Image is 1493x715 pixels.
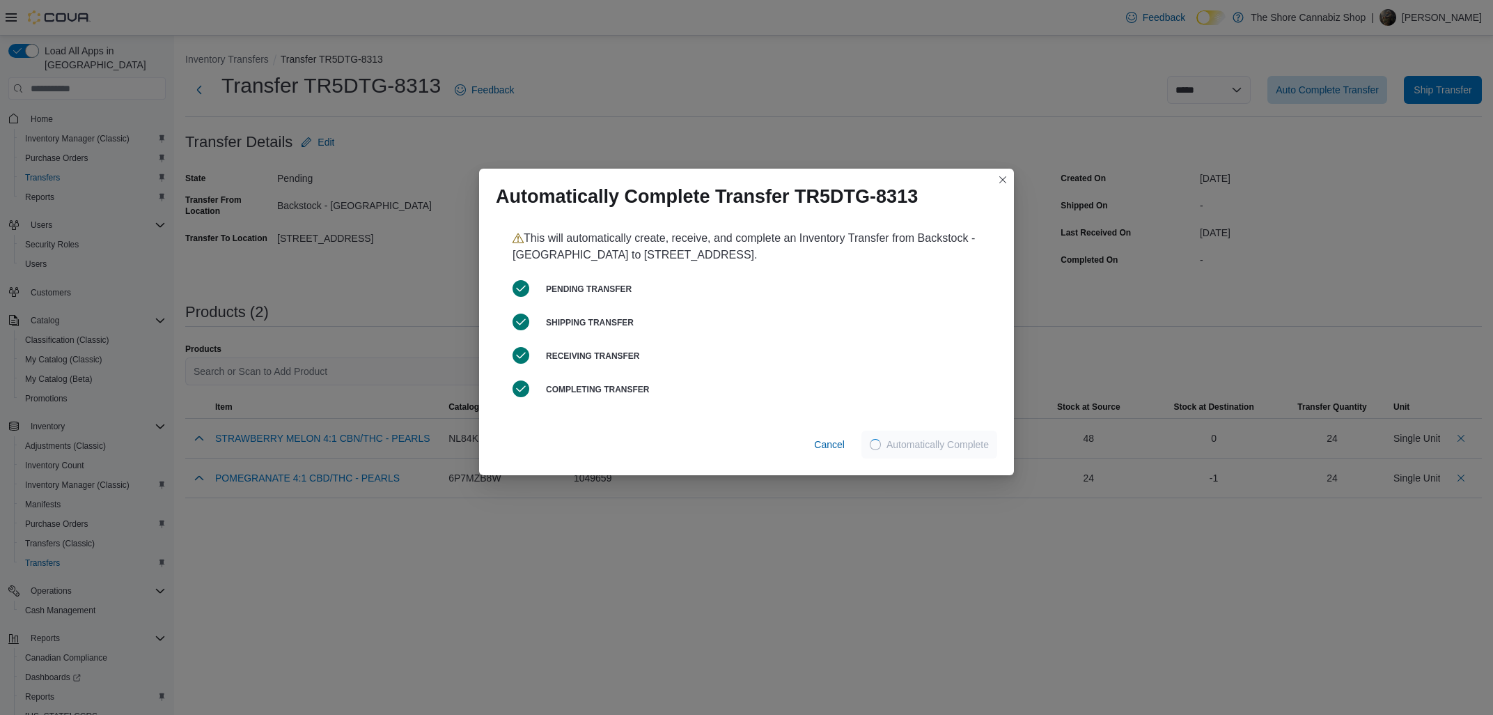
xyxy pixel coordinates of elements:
h6: Completing Transfer [546,384,980,395]
p: This will automatically create, receive, and complete an Inventory Transfer from Backstock - [GEO... [513,230,980,263]
h1: Automatically Complete Transfer TR5DTG-8313 [496,185,918,208]
h6: Pending Transfer [546,284,980,295]
button: LoadingAutomatically Complete [861,431,997,459]
button: Closes this modal window [994,171,1011,188]
span: Cancel [814,438,845,452]
h6: Receiving Transfer [546,351,980,362]
button: Cancel [808,431,850,459]
span: Loading [870,439,881,450]
h6: Shipping Transfer [546,317,980,328]
span: Automatically Complete [886,438,989,452]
